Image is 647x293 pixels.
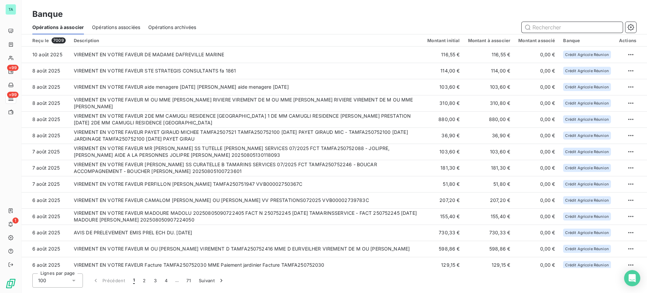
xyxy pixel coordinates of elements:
[38,277,46,284] span: 100
[464,79,515,95] td: 103,60 €
[22,192,70,208] td: 6 août 2025
[22,257,70,273] td: 6 août 2025
[7,65,19,71] span: +99
[22,208,70,225] td: 6 août 2025
[464,63,515,79] td: 114,00 €
[22,225,70,241] td: 6 août 2025
[464,225,515,241] td: 730,33 €
[563,38,611,43] div: Banque
[514,63,559,79] td: 0,00 €
[423,160,464,176] td: 181,30 €
[32,8,63,20] h3: Banque
[7,92,19,98] span: +99
[514,127,559,144] td: 0,00 €
[423,111,464,127] td: 880,00 €
[464,47,515,63] td: 116,55 €
[22,176,70,192] td: 7 août 2025
[70,79,424,95] td: VIREMENT EN VOTRE FAVEUR aide menagere [DATE] [PERSON_NAME] aide menagere [DATE]
[22,160,70,176] td: 7 août 2025
[70,127,424,144] td: VIREMENT EN VOTRE FAVEUR PAYET GIRAUD MICHEE TAMFA2507521 TAMFA250752100 [DATE] PAYET GIRAUD MIC ...
[423,127,464,144] td: 36,90 €
[70,63,424,79] td: VIREMENT EN VOTRE FAVEUR STE STRATEGIS CONSULTANTS fa 1861
[423,176,464,192] td: 51,80 €
[52,37,66,43] span: 7009
[32,37,66,43] div: Reçu le
[619,38,636,43] div: Actions
[5,66,16,77] a: +99
[22,79,70,95] td: 8 août 2025
[423,63,464,79] td: 114,00 €
[22,47,70,63] td: 10 août 2025
[514,241,559,257] td: 0,00 €
[464,95,515,111] td: 310,80 €
[423,47,464,63] td: 116,55 €
[464,176,515,192] td: 51,80 €
[139,273,150,288] button: 2
[514,160,559,176] td: 0,00 €
[22,95,70,111] td: 8 août 2025
[464,144,515,160] td: 103,60 €
[565,117,609,121] span: Crédit Agricole Réunion
[565,69,609,73] span: Crédit Agricole Réunion
[133,277,135,284] span: 1
[565,214,609,218] span: Crédit Agricole Réunion
[565,85,609,89] span: Crédit Agricole Réunion
[423,79,464,95] td: 103,60 €
[468,38,511,43] div: Montant à associer
[464,208,515,225] td: 155,40 €
[129,273,139,288] button: 1
[565,166,609,170] span: Crédit Agricole Réunion
[514,144,559,160] td: 0,00 €
[161,273,172,288] button: 4
[565,231,609,235] span: Crédit Agricole Réunion
[514,192,559,208] td: 0,00 €
[195,273,229,288] button: Suivant
[12,217,19,224] span: 1
[565,198,609,202] span: Crédit Agricole Réunion
[70,47,424,63] td: VIREMENT EN VOTRE FAVEUR DE MADAME DAFREVILLE MARINE
[70,176,424,192] td: VIREMENT EN VOTRE FAVEUR PERFILLON [PERSON_NAME] TAMFA250751947 VVB00002750367C
[70,241,424,257] td: VIREMENT EN VOTRE FAVEUR M OU [PERSON_NAME] VIREMENT D TAMFA250752416 MME D EURVEILHER VIREMENT D...
[5,93,16,104] a: +99
[70,225,424,241] td: AVIS DE PRELEVEMENT EMIS PREL ECH DU. [DATE]
[70,160,424,176] td: VIREMENT EN VOTRE FAVEUR [PERSON_NAME] SS CURATELLE B TAMARINS SERVICES 07/2025 FCT TAMFA25075224...
[22,63,70,79] td: 8 août 2025
[70,257,424,273] td: VIREMENT EN VOTRE FAVEUR Facture TAMFA250752030 MME Paiement jardinier Facture TAMFA250752030
[423,257,464,273] td: 129,15 €
[182,273,195,288] button: 71
[522,22,623,33] input: Rechercher
[565,101,609,105] span: Crédit Agricole Réunion
[565,263,609,267] span: Crédit Agricole Réunion
[464,192,515,208] td: 207,20 €
[92,24,140,31] span: Opérations associées
[464,111,515,127] td: 880,00 €
[423,144,464,160] td: 103,60 €
[427,38,460,43] div: Montant initial
[423,225,464,241] td: 730,33 €
[172,275,182,286] span: …
[423,208,464,225] td: 155,40 €
[70,192,424,208] td: VIREMENT EN VOTRE FAVEUR CAMALOM [PERSON_NAME] OU [PERSON_NAME] VV PRESTATIONS072025 VVB00002739783C
[464,241,515,257] td: 598,86 €
[70,111,424,127] td: VIREMENT EN VOTRE FAVEUR 2DE MM CAMUGLI RESIDENCE [GEOGRAPHIC_DATA] 1 DE MM CAMUGLI RESIDENCE [PE...
[70,95,424,111] td: VIREMENT EN VOTRE FAVEUR M OU MME [PERSON_NAME] RIVIERE VIREMENT DE M OU MME [PERSON_NAME] RIVIER...
[88,273,129,288] button: Précédent
[565,134,609,138] span: Crédit Agricole Réunion
[70,144,424,160] td: VIREMENT EN VOTRE FAVEUR MR [PERSON_NAME] SS TUTELLE [PERSON_NAME] SERVICES 07/2025 FCT TAMFA2507...
[22,111,70,127] td: 8 août 2025
[514,47,559,63] td: 0,00 €
[32,24,84,31] span: Opérations à associer
[150,273,161,288] button: 3
[514,79,559,95] td: 0,00 €
[514,176,559,192] td: 0,00 €
[518,38,555,43] div: Montant associé
[464,160,515,176] td: 181,30 €
[514,111,559,127] td: 0,00 €
[565,53,609,57] span: Crédit Agricole Réunion
[22,241,70,257] td: 6 août 2025
[5,4,16,15] div: TA
[5,278,16,289] img: Logo LeanPay
[624,270,640,286] div: Open Intercom Messenger
[514,208,559,225] td: 0,00 €
[22,127,70,144] td: 8 août 2025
